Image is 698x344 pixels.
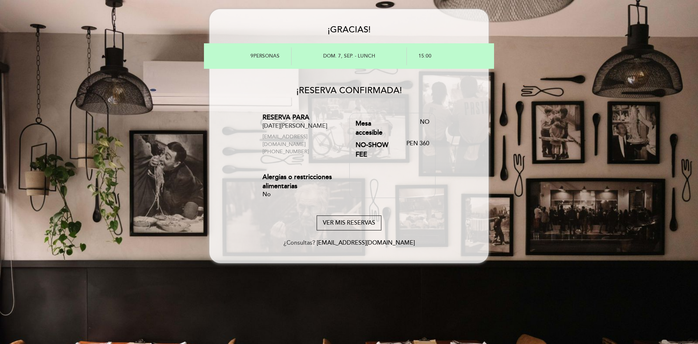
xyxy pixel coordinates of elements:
[291,47,407,65] div: dom. 7, sep. - LUNCH
[262,133,336,156] div: [EMAIL_ADDRESS][DOMAIN_NAME] [PHONE_NUMBER]
[262,191,336,198] div: No
[317,239,415,246] a: [EMAIL_ADDRESS][DOMAIN_NAME]
[253,53,280,59] span: personas
[392,119,429,138] div: No
[284,239,315,246] span: ¿Consultas?
[213,47,291,65] div: 9
[328,24,371,35] span: ¡GRACIAS!
[262,80,436,101] h4: ¡RESERVA CONFIRMADA!
[407,47,485,65] div: 15:00
[356,119,393,138] div: Mesa accesible
[262,113,336,122] div: RESERVA PARA
[317,216,381,230] button: VER MIS RESERVAS
[262,122,336,130] div: [DATE][PERSON_NAME]
[392,141,429,159] div: PEN 360
[356,141,393,159] div: NO-SHOW FEE
[262,173,336,191] div: Alergias o restricciones alimentarias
